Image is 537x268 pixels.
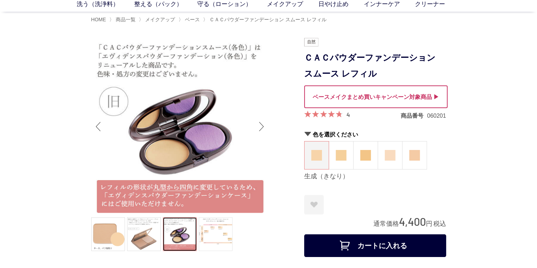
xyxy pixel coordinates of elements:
[208,17,327,22] a: ＣＡＣパウダーファンデーション スムース レフィル
[354,141,378,169] a: 小麦（こむぎ）
[114,17,136,22] a: 商品一覧
[360,150,371,161] img: 小麦（こむぎ）
[304,141,329,169] dl: 生成（きなり）
[304,50,446,82] h1: ＣＡＣパウダーファンデーション スムース レフィル
[179,16,202,23] li: 〉
[433,220,446,227] span: 税込
[91,38,269,215] img: ＣＡＣパウダーファンデーション スムース レフィル 生成（きなり）
[409,150,420,161] img: 薄紅（うすべに）
[378,141,402,169] a: 桜（さくら）
[304,195,324,214] a: お気に入りに登録する
[109,16,137,23] li: 〉
[304,38,319,46] img: 自然
[401,112,427,119] dt: 商品番号
[185,17,200,22] span: ベース
[353,141,378,169] dl: 小麦（こむぎ）
[304,234,446,257] button: カートに入れる
[373,220,399,227] span: 通常価格
[329,141,353,169] a: 蜂蜜（はちみつ）
[116,17,136,22] span: 商品一覧
[304,131,446,138] h2: 色を選択ください
[336,150,346,161] img: 蜂蜜（はちみつ）
[402,141,427,169] a: 薄紅（うすべに）
[311,150,322,161] img: 生成（きなり）
[209,17,327,22] span: ＣＡＣパウダーファンデーション スムース レフィル
[145,17,175,22] span: メイクアップ
[427,112,446,119] dd: 060201
[203,16,328,23] li: 〉
[254,112,269,141] div: Next slide
[426,220,432,227] span: 円
[346,111,350,118] a: 4
[91,112,105,141] div: Previous slide
[304,172,446,181] div: 生成（きなり）
[144,17,175,22] a: メイクアップ
[399,215,426,228] span: 4,400
[139,16,177,23] li: 〉
[378,141,402,169] dl: 桜（さくら）
[183,17,200,22] a: ベース
[402,141,427,169] dl: 薄紅（うすべに）
[329,141,354,169] dl: 蜂蜜（はちみつ）
[91,17,106,22] a: HOME
[385,150,395,161] img: 桜（さくら）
